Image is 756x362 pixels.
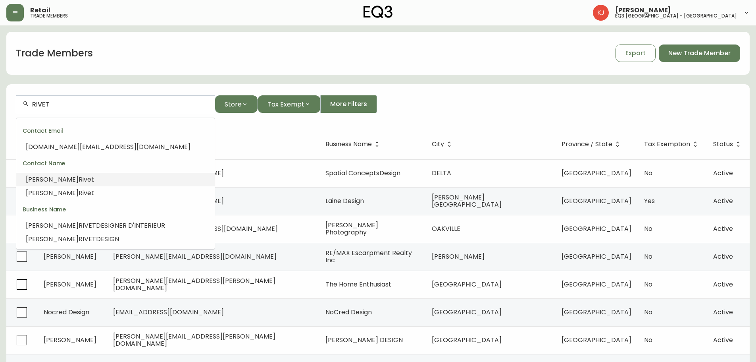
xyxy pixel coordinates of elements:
span: [GEOGRAPHIC_DATA] [562,280,631,289]
span: Active [713,335,733,345]
span: Laine Design [325,196,364,205]
span: RIVET [79,234,96,244]
h1: Trade Members [16,46,93,60]
span: More Filters [330,100,367,108]
span: DESIGN [96,234,119,244]
span: [DOMAIN_NAME][EMAIL_ADDRESS][DOMAIN_NAME] [26,142,190,151]
span: Rivet [79,175,94,184]
span: Active [713,224,733,233]
button: More Filters [320,95,377,113]
span: Province / State [562,142,612,147]
span: No [644,308,652,317]
span: No [644,280,652,289]
span: OAKVILLE [432,224,460,233]
span: Store [225,99,242,109]
span: [GEOGRAPHIC_DATA] [562,252,631,261]
span: Active [713,280,733,289]
span: [GEOGRAPHIC_DATA] [562,168,631,178]
span: Province / State [562,141,623,148]
h5: eq3 [GEOGRAPHIC_DATA] - [GEOGRAPHIC_DATA] [615,14,737,18]
span: Business Name [325,141,382,148]
span: [PERSON_NAME][GEOGRAPHIC_DATA] [432,193,502,209]
span: The Home Enthusiast [325,280,391,289]
span: No [644,335,652,345]
span: Business Name [325,142,372,147]
span: [PERSON_NAME][EMAIL_ADDRESS][DOMAIN_NAME] [113,252,277,261]
button: Store [215,95,258,113]
button: Tax Exempt [258,95,320,113]
span: [PERSON_NAME] [26,188,79,197]
span: No [644,168,652,178]
span: [PERSON_NAME] [615,7,671,14]
span: [PERSON_NAME] [44,335,96,345]
span: Tax Exemption [644,142,690,147]
span: DESIGNER D'INTERIEUR [96,221,165,230]
span: [GEOGRAPHIC_DATA] [562,196,631,205]
span: Status [713,141,743,148]
span: [PERSON_NAME] [44,280,96,289]
span: Retail [30,7,50,14]
span: City [432,141,454,148]
span: RIVET [79,221,96,230]
span: [PERSON_NAME][EMAIL_ADDRESS][PERSON_NAME][DOMAIN_NAME] [113,276,275,292]
span: Active [713,308,733,317]
span: [GEOGRAPHIC_DATA] [432,335,502,345]
span: New Trade Member [668,49,731,58]
span: [GEOGRAPHIC_DATA] [562,308,631,317]
span: [PERSON_NAME] [432,252,485,261]
span: City [432,142,444,147]
div: Business Name [16,200,215,219]
span: [GEOGRAPHIC_DATA] [432,308,502,317]
span: [PERSON_NAME][EMAIL_ADDRESS][PERSON_NAME][DOMAIN_NAME] [113,332,275,348]
button: New Trade Member [659,45,740,62]
span: No [644,224,652,233]
span: Spatial ConceptsDesign [325,168,400,178]
span: DELTA [432,168,451,178]
span: No [644,252,652,261]
div: Contact Name [16,154,215,173]
span: Tax Exempt [267,99,304,109]
span: [PERSON_NAME] DESIGN [325,335,403,345]
span: [PERSON_NAME] [26,175,79,184]
span: Tax Exemption [644,141,700,148]
span: NoCred Design [325,308,372,317]
img: logo [364,6,393,18]
h5: trade members [30,14,68,18]
span: [PERSON_NAME] [26,221,79,230]
span: [GEOGRAPHIC_DATA] [432,280,502,289]
span: [GEOGRAPHIC_DATA] [562,224,631,233]
div: Contact Email [16,121,215,140]
span: RE/MAX Escarpment Realty Inc [325,248,412,265]
span: Nocred Design [44,308,89,317]
span: [GEOGRAPHIC_DATA] [562,335,631,345]
span: Status [713,142,733,147]
button: Export [616,45,656,62]
span: [EMAIL_ADDRESS][DOMAIN_NAME] [113,308,224,317]
span: [PERSON_NAME] [26,234,79,244]
input: Search [32,101,208,108]
span: [PERSON_NAME] Photography [325,221,378,237]
span: Active [713,168,733,178]
span: Export [625,49,646,58]
span: Rivet [79,188,94,197]
span: Yes [644,196,655,205]
span: [PERSON_NAME] [44,252,96,261]
img: 24a625d34e264d2520941288c4a55f8e [593,5,609,21]
span: Active [713,252,733,261]
span: Active [713,196,733,205]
